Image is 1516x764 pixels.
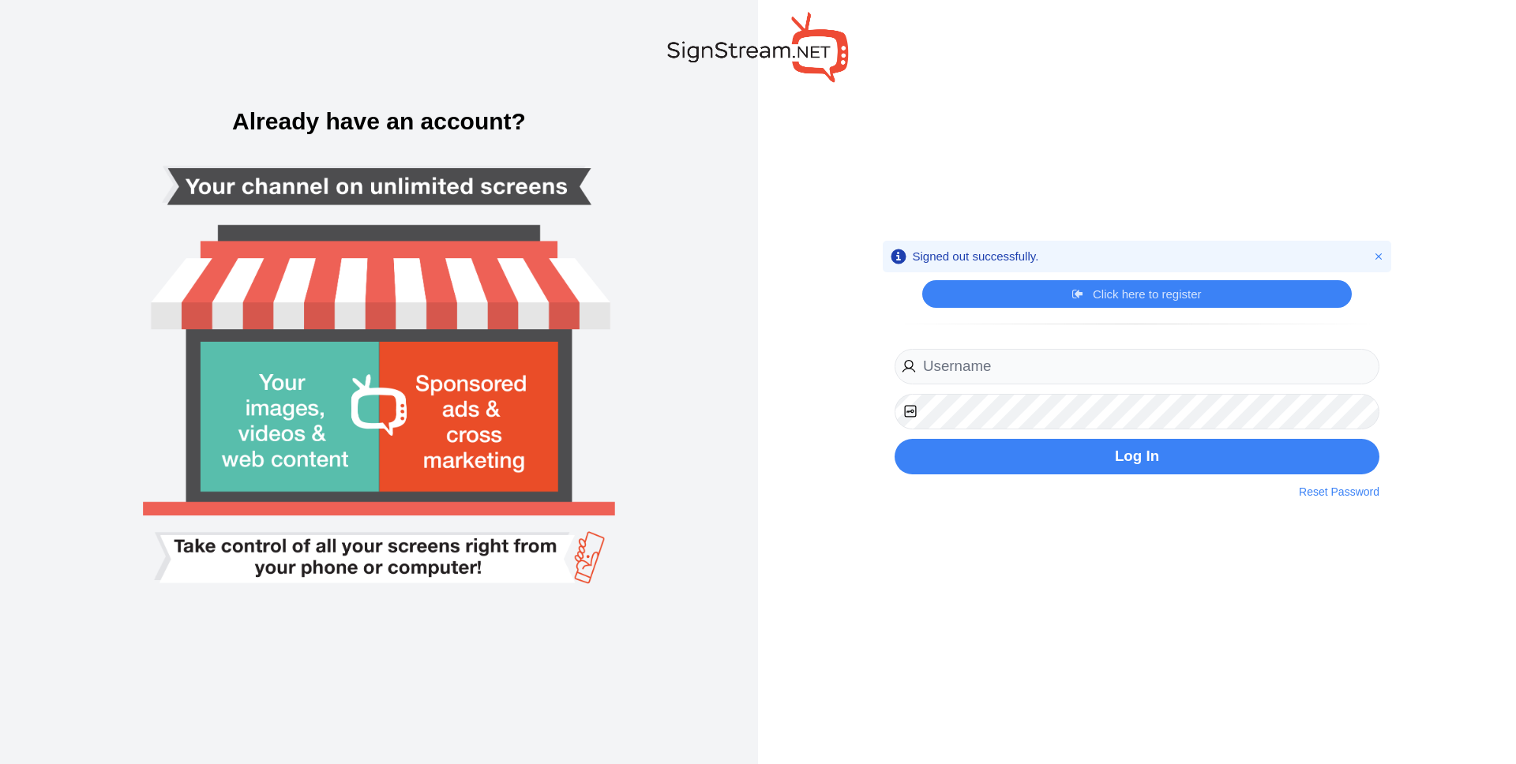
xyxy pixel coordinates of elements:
h3: Already have an account? [16,110,742,133]
input: Username [895,349,1379,384]
a: Reset Password [1299,484,1379,500]
button: Log In [895,439,1379,474]
img: SignStream.NET [667,12,849,82]
a: Click here to register [1072,286,1201,302]
img: Smart tv login [88,58,670,706]
button: Close [1371,249,1387,264]
div: Signed out successfully. [913,249,1039,264]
